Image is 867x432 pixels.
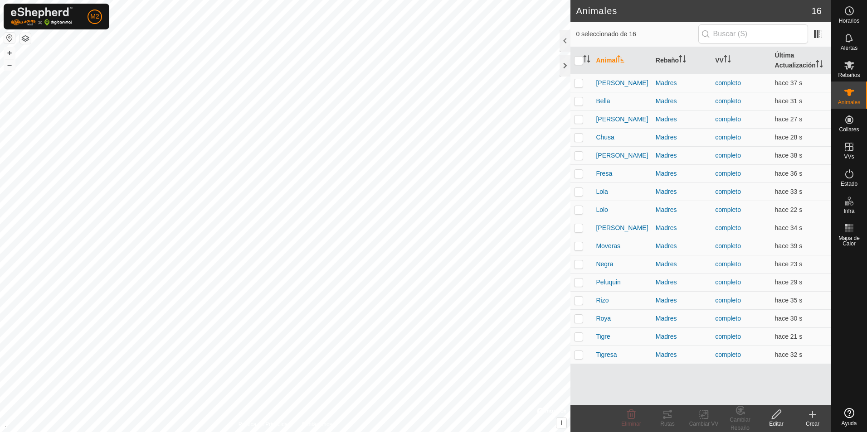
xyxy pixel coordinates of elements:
[656,169,708,178] div: Madres
[686,420,722,428] div: Cambiar VV
[90,12,99,21] span: M2
[775,351,803,358] span: 8 sept 2025, 16:45
[617,57,624,64] p-sorticon: Activar para ordenar
[596,350,617,360] span: Tigresa
[656,205,708,215] div: Madres
[722,416,758,432] div: Cambiar Rebaño
[775,79,803,86] span: 8 sept 2025, 16:45
[596,78,648,88] span: [PERSON_NAME]
[596,169,612,178] span: Fresa
[656,78,708,88] div: Madres
[302,420,332,428] a: Contáctenos
[715,315,741,322] a: completo
[844,154,854,159] span: VVs
[576,5,811,16] h2: Animales
[596,296,609,305] span: Rizo
[596,241,620,251] span: Moveras
[656,296,708,305] div: Madres
[560,419,562,427] span: i
[715,242,741,250] a: completo
[715,188,741,195] a: completo
[576,29,698,39] span: 0 seleccionado de 16
[794,420,831,428] div: Crear
[715,260,741,268] a: completo
[775,134,803,141] span: 8 sept 2025, 16:45
[838,100,860,105] span: Animales
[833,235,865,246] span: Mapa de Calor
[652,47,711,74] th: Rebaño
[621,421,641,427] span: Eliminar
[656,115,708,124] div: Madres
[596,278,621,287] span: Peluquin
[596,259,613,269] span: Negra
[715,97,741,105] a: completo
[656,223,708,233] div: Madres
[596,96,610,106] span: Bella
[715,206,741,213] a: completo
[839,127,859,132] span: Collares
[775,97,803,105] span: 8 sept 2025, 16:45
[596,133,614,142] span: Chusa
[596,187,608,197] span: Lola
[649,420,686,428] div: Rutas
[775,188,803,195] span: 8 sept 2025, 16:45
[4,33,15,43] button: Restablecer Mapa
[656,259,708,269] div: Madres
[775,170,803,177] span: 8 sept 2025, 16:45
[775,315,803,322] span: 8 sept 2025, 16:45
[596,205,608,215] span: Lolo
[715,134,741,141] a: completo
[715,333,741,340] a: completo
[775,206,803,213] span: 8 sept 2025, 16:45
[715,79,741,86] a: completo
[596,314,611,323] span: Roya
[715,278,741,286] a: completo
[4,48,15,58] button: +
[775,297,803,304] span: 8 sept 2025, 16:45
[656,350,708,360] div: Madres
[841,45,857,51] span: Alertas
[11,7,73,26] img: Logo Gallagher
[724,57,731,64] p-sorticon: Activar para ordenar
[239,420,291,428] a: Política de Privacidad
[596,115,648,124] span: [PERSON_NAME]
[831,404,867,430] a: Ayuda
[4,59,15,70] button: –
[775,278,803,286] span: 8 sept 2025, 16:45
[775,115,803,123] span: 8 sept 2025, 16:45
[715,170,741,177] a: completo
[775,242,803,250] span: 8 sept 2025, 16:45
[656,241,708,251] div: Madres
[715,224,741,231] a: completo
[839,18,859,24] span: Horarios
[711,47,771,74] th: VV
[656,96,708,106] div: Madres
[841,181,857,187] span: Estado
[656,314,708,323] div: Madres
[715,297,741,304] a: completo
[592,47,652,74] th: Animal
[698,24,808,43] input: Buscar (S)
[679,57,686,64] p-sorticon: Activar para ordenar
[775,333,803,340] span: 8 sept 2025, 16:45
[656,151,708,160] div: Madres
[775,224,803,231] span: 8 sept 2025, 16:45
[775,260,803,268] span: 8 sept 2025, 16:45
[656,332,708,341] div: Madres
[812,4,822,18] span: 16
[20,33,31,44] button: Capas del Mapa
[715,115,741,123] a: completo
[656,133,708,142] div: Madres
[583,57,590,64] p-sorticon: Activar para ordenar
[596,223,648,233] span: [PERSON_NAME]
[656,187,708,197] div: Madres
[556,418,566,428] button: i
[843,208,854,214] span: Infra
[771,47,831,74] th: Última Actualización
[758,420,794,428] div: Editar
[775,152,803,159] span: 8 sept 2025, 16:45
[596,151,648,160] span: [PERSON_NAME]
[656,278,708,287] div: Madres
[596,332,610,341] span: Tigre
[842,421,857,426] span: Ayuda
